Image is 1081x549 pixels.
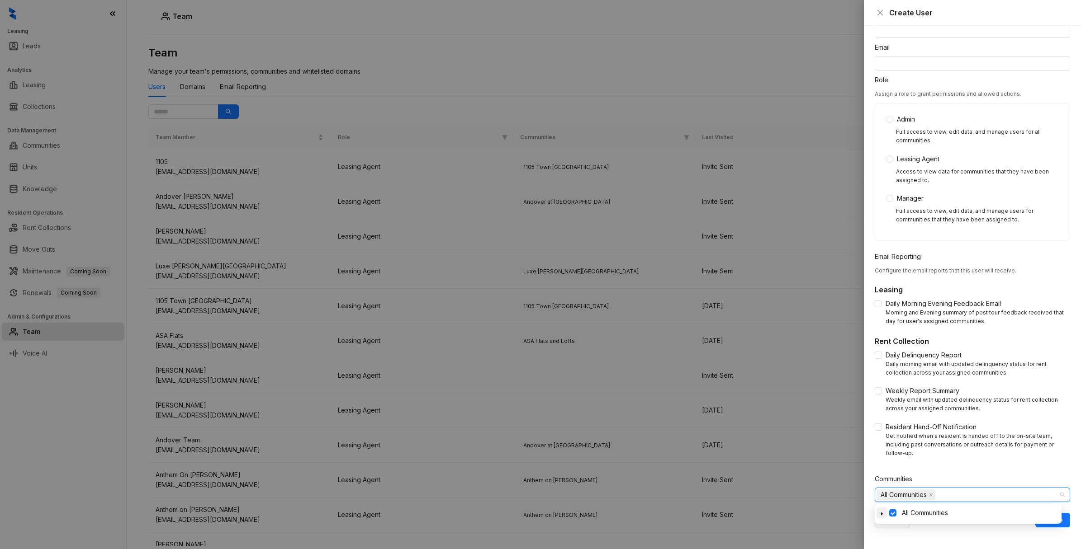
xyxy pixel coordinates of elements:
[875,474,918,484] label: Communities
[875,90,1021,97] span: Assign a role to grant permissions and allowed actions.
[877,9,884,16] span: close
[875,7,886,18] button: Close
[875,56,1070,70] input: Email
[896,168,1059,185] div: Access to view data for communities that they have been assigned to.
[886,432,1070,458] div: Get notified when a resident is handed off to the on-site team, including past conversations or o...
[882,386,963,396] span: Weekly Report Summary
[889,7,1070,18] div: Create User
[875,284,1070,295] h5: Leasing
[896,128,1059,145] div: Full access to view, edit data, and manage users for all communities.
[898,507,1060,518] span: All Communities
[886,360,1070,377] div: Daily morning email with updated delinquency status for rent collection across your assigned comm...
[893,193,927,203] span: Manager
[886,396,1070,413] div: Weekly email with updated delinquency status for rent collection across your assigned communities.
[875,252,927,262] label: Email Reporting
[886,309,1070,326] div: Morning and Evening summary of post tour feedback received that day for user's assigned communities.
[875,42,896,52] label: Email
[875,336,1070,347] h5: Rent Collection
[880,511,884,516] span: caret-down
[882,299,1005,309] span: Daily Morning Evening Feedback Email
[893,114,919,124] span: Admin
[875,75,894,85] label: Role
[875,23,1070,38] input: Name
[875,267,1016,274] span: Configure the email reports that this user will receive.
[877,489,935,500] span: All Communities
[937,489,939,500] input: Communities
[882,350,965,360] span: Daily Delinquency Report
[893,154,943,164] span: Leasing Agent
[896,207,1059,224] div: Full access to view, edit data, and manage users for communities that they have been assigned to.
[902,509,948,516] span: All Communities
[882,422,980,432] span: Resident Hand-Off Notification
[881,490,927,500] span: All Communities
[929,493,933,497] span: close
